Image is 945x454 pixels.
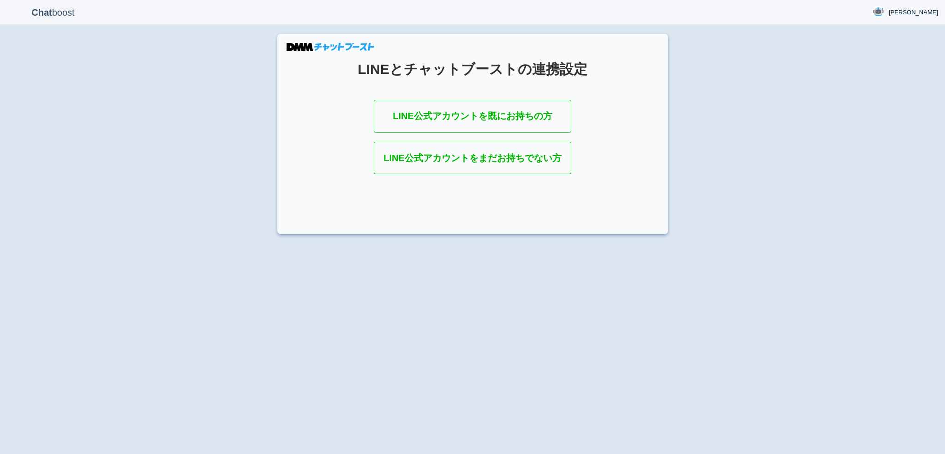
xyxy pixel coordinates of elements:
[889,8,938,17] span: [PERSON_NAME]
[31,7,52,18] b: Chat
[300,61,645,77] h1: LINEとチャットブーストの連携設定
[7,1,99,24] p: boost
[873,6,884,18] img: User Image
[374,100,571,133] a: LINE公式アカウントを既にお持ちの方
[374,142,571,175] a: LINE公式アカウントをまだお持ちでない方
[287,43,374,51] img: DMMチャットブースト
